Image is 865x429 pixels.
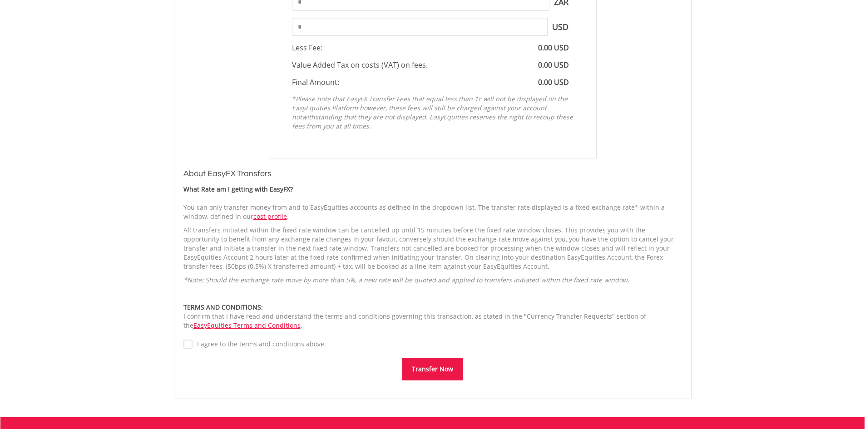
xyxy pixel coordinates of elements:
[183,276,629,284] em: *Note: Should the exchange rate move by more than 5%, a new rate will be quoted and applied to tr...
[183,168,682,180] h3: About EasyFX Transfers
[183,203,682,221] p: You can only transfer money from and to EasyEquities accounts as defined in the dropdown list. Th...
[292,94,573,130] em: *Please note that EasyFX Transfer Fees that equal less than 1c will not be displayed on the EasyE...
[183,303,682,312] div: TERMS AND CONDITIONS:
[183,185,682,194] div: What Rate am I getting with EasyFX?
[183,303,682,330] div: I confirm that I have read and understand the terms and conditions governing this transaction, as...
[292,60,428,70] span: Value Added Tax on costs (VAT) on fees.
[183,226,682,271] p: All transfers initiated within the fixed rate window can be cancelled up until 15 minutes before ...
[193,321,301,330] a: EasyEquities Terms and Conditions
[538,43,569,53] span: 0.00 USD
[402,358,463,380] button: Transfer Now
[292,43,322,53] span: Less Fee:
[193,340,326,349] label: I agree to the terms and conditions above.
[538,77,569,87] span: 0.00 USD
[538,60,569,70] span: 0.00 USD
[253,212,287,221] a: cost profile
[548,18,573,36] span: USD
[292,77,339,87] span: Final Amount:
